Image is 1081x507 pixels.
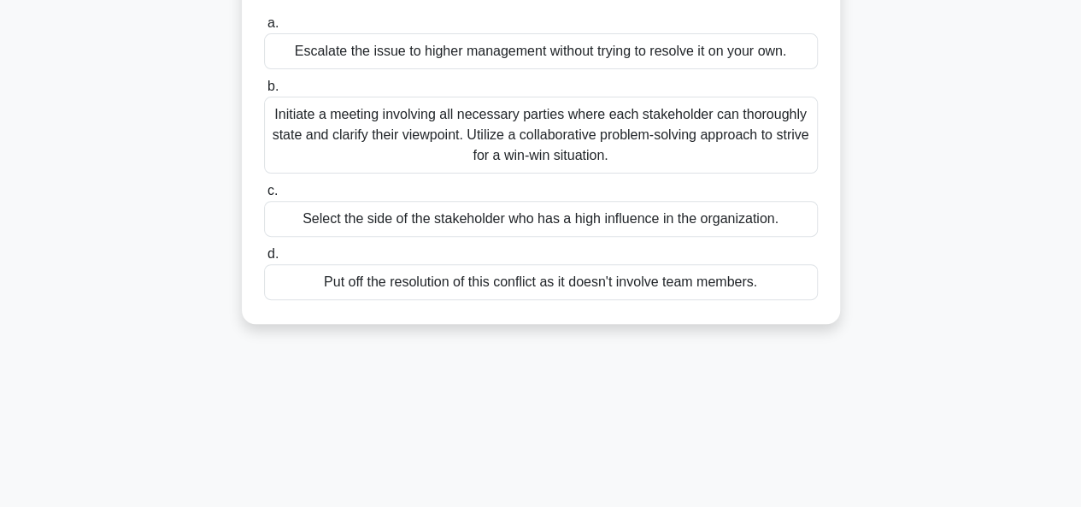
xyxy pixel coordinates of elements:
span: a. [267,15,279,30]
div: Escalate the issue to higher management without trying to resolve it on your own. [264,33,818,69]
div: Put off the resolution of this conflict as it doesn't involve team members. [264,264,818,300]
div: Select the side of the stakeholder who has a high influence in the organization. [264,201,818,237]
span: b. [267,79,279,93]
div: Initiate a meeting involving all necessary parties where each stakeholder can thoroughly state an... [264,97,818,174]
span: c. [267,183,278,197]
span: d. [267,246,279,261]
